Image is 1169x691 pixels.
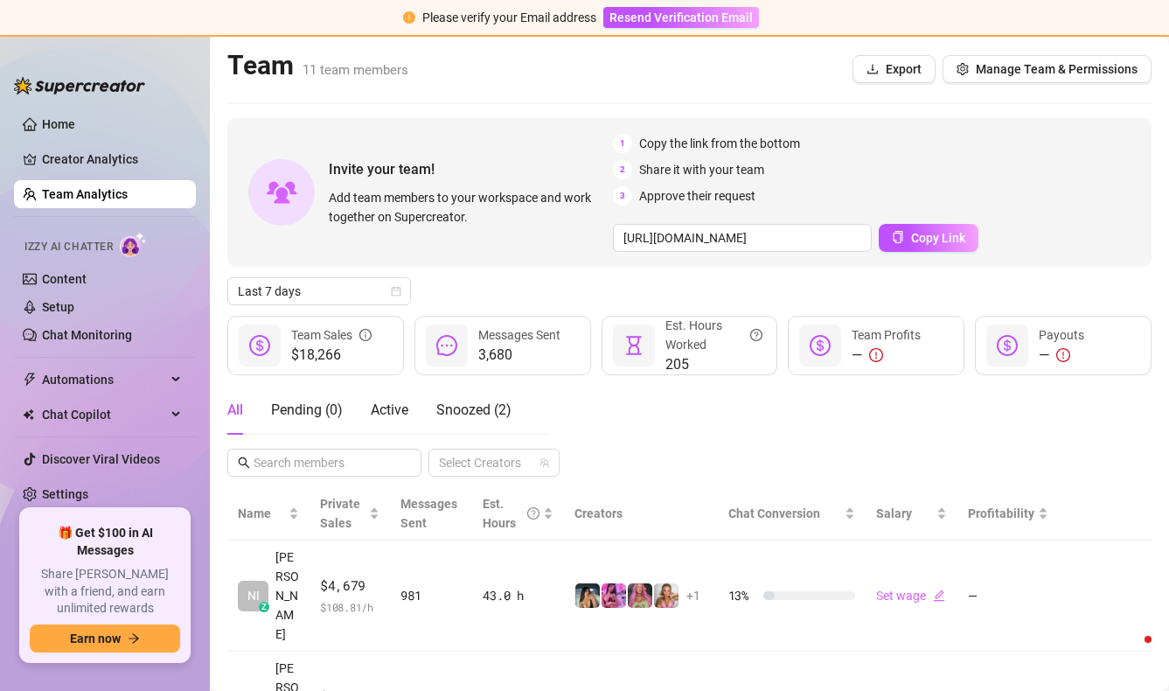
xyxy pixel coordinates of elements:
[247,586,260,605] span: NI
[42,366,166,394] span: Automations
[42,145,182,173] a: Creator Analytics
[422,8,596,27] div: Please verify your Email address
[628,583,652,608] img: Emmy
[320,598,379,616] span: $ 108.81 /h
[483,586,553,605] div: 43.0 h
[291,325,372,345] div: Team Sales
[852,345,921,366] div: —
[254,453,397,472] input: Search members
[371,401,408,418] span: Active
[613,160,632,179] span: 2
[400,586,462,605] div: 981
[609,10,753,24] span: Resend Verification Email
[602,583,626,608] img: Princesshub
[271,400,343,421] div: Pending ( 0 )
[892,231,904,243] span: copy
[623,335,644,356] span: hourglass
[933,590,945,602] span: edit
[227,49,408,82] h2: Team
[728,586,756,605] span: 13 %
[23,408,34,421] img: Chat Copilot
[686,586,700,605] span: + 1
[603,7,759,28] button: Resend Verification Email
[303,62,408,78] span: 11 team members
[359,325,372,345] span: info-circle
[852,328,921,342] span: Team Profits
[911,231,965,245] span: Copy Link
[391,286,401,297] span: calendar
[810,335,831,356] span: dollar-circle
[30,525,180,559] span: 🎁 Get $100 in AI Messages
[238,457,250,469] span: search
[613,186,632,206] span: 3
[249,335,270,356] span: dollar-circle
[42,452,160,466] a: Discover Viral Videos
[728,506,820,520] span: Chat Conversion
[403,11,415,24] span: exclamation-circle
[639,160,764,179] span: Share it with your team
[1039,345,1084,366] div: —
[42,401,166,429] span: Chat Copilot
[320,497,360,530] span: Private Sales
[128,632,140,645] span: arrow-right
[943,55,1152,83] button: Manage Team & Permissions
[852,55,936,83] button: Export
[665,354,763,375] span: 205
[42,272,87,286] a: Content
[564,487,718,541] th: Creators
[968,506,1034,520] span: Profitability
[886,62,922,76] span: Export
[23,373,37,387] span: thunderbolt
[654,583,678,608] img: Casey
[976,62,1138,76] span: Manage Team & Permissions
[42,487,88,501] a: Settings
[259,602,269,612] div: z
[42,328,132,342] a: Chat Monitoring
[30,566,180,618] span: Share [PERSON_NAME] with a friend, and earn unlimited rewards
[876,506,912,520] span: Salary
[639,134,800,153] span: Copy the link from the bottom
[238,278,400,304] span: Last 7 days
[527,494,539,533] span: question-circle
[227,487,310,541] th: Name
[483,494,539,533] div: Est. Hours
[957,63,969,75] span: setting
[957,541,1059,652] td: —
[997,335,1018,356] span: dollar-circle
[478,345,560,366] span: 3,680
[70,632,121,646] span: Earn now
[665,316,763,354] div: Est. Hours Worked
[24,239,113,255] span: Izzy AI Chatter
[320,576,379,597] span: $4,679
[14,77,145,94] img: logo-BBDzfeDw.svg
[539,457,550,468] span: team
[866,63,879,75] span: download
[876,589,945,603] a: Set wageedit
[639,186,755,206] span: Approve their request
[478,328,560,342] span: Messages Sent
[575,583,600,608] img: ehcico
[227,400,243,421] div: All
[120,232,147,257] img: AI Chatter
[879,224,978,252] button: Copy Link
[436,335,457,356] span: message
[30,625,180,653] button: Earn nowarrow-right
[42,187,128,201] a: Team Analytics
[613,134,632,153] span: 1
[291,345,372,366] span: $18,266
[275,548,299,644] span: [PERSON_NAME]
[869,348,883,362] span: exclamation-circle
[1056,348,1070,362] span: exclamation-circle
[436,401,511,418] span: Snoozed ( 2 )
[42,117,75,131] a: Home
[1110,632,1152,674] iframe: Intercom live chat
[42,300,74,314] a: Setup
[329,188,606,227] span: Add team members to your workspace and work together on Supercreator.
[750,316,762,354] span: question-circle
[329,158,613,180] span: Invite your team!
[400,497,457,530] span: Messages Sent
[1039,328,1084,342] span: Payouts
[238,504,285,523] span: Name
